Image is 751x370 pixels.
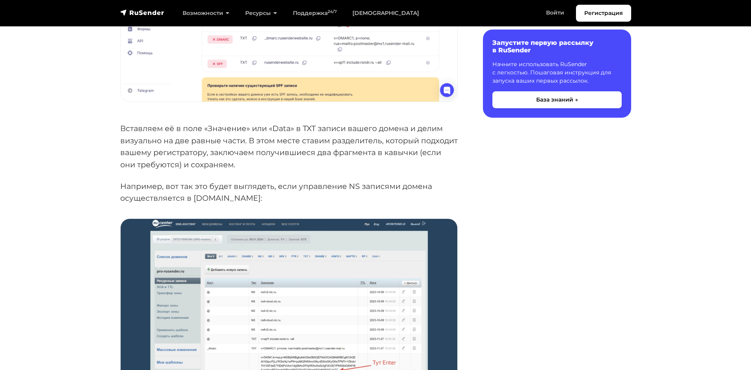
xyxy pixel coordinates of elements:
a: Запустите первую рассылку в RuSender Начните использовать RuSender с легкостью. Пошаговая инструк... [483,30,631,118]
a: Возможности [175,5,237,21]
h6: Запустите первую рассылку в RuSender [492,39,622,54]
button: База знаний → [492,91,622,108]
a: Ресурсы [237,5,285,21]
p: Например, вот так это будет выглядеть, если управление NS записями домена осуществляется в [DOMAI... [120,180,458,204]
p: Вставляем её в поле «Значение» или «Data» в TXT записи вашего домена и делим визуально на две рав... [120,122,458,171]
a: Поддержка24/7 [285,5,345,21]
a: [DEMOGRAPHIC_DATA] [345,5,427,21]
a: Войти [538,5,572,21]
p: Начните использовать RuSender с легкостью. Пошаговая инструкция для запуска ваших первых рассылок. [492,60,622,85]
sup: 24/7 [328,9,337,14]
img: RuSender [120,9,164,17]
a: Регистрация [576,5,631,22]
